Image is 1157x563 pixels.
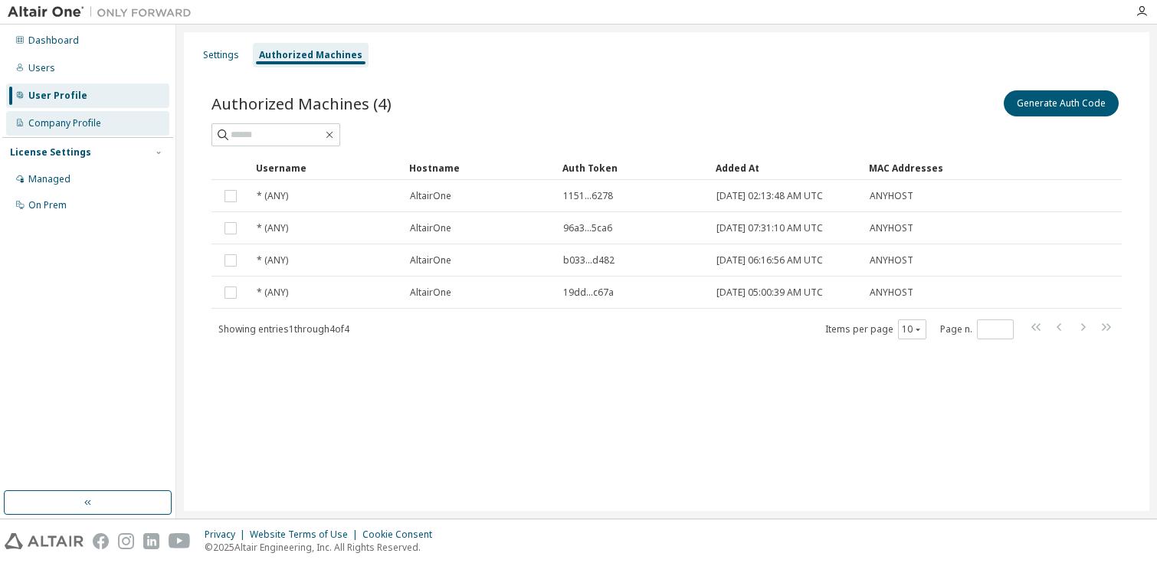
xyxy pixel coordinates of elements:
[869,155,965,180] div: MAC Addresses
[825,319,926,339] span: Items per page
[870,222,913,234] span: ANYHOST
[28,199,67,211] div: On Prem
[716,286,823,299] span: [DATE] 05:00:39 AM UTC
[28,90,87,102] div: User Profile
[716,155,857,180] div: Added At
[410,254,451,267] span: AltairOne
[218,322,349,336] span: Showing entries 1 through 4 of 4
[205,541,441,554] p: © 2025 Altair Engineering, Inc. All Rights Reserved.
[562,155,703,180] div: Auth Token
[410,190,451,202] span: AltairOne
[211,93,392,114] span: Authorized Machines (4)
[410,286,451,299] span: AltairOne
[205,529,250,541] div: Privacy
[563,286,614,299] span: 19dd...c67a
[257,286,288,299] span: * (ANY)
[257,254,288,267] span: * (ANY)
[1004,90,1119,116] button: Generate Auth Code
[410,222,451,234] span: AltairOne
[870,190,913,202] span: ANYHOST
[870,286,913,299] span: ANYHOST
[143,533,159,549] img: linkedin.svg
[259,49,362,61] div: Authorized Machines
[118,533,134,549] img: instagram.svg
[409,155,550,180] div: Hostname
[93,533,109,549] img: facebook.svg
[256,155,397,180] div: Username
[250,529,362,541] div: Website Terms of Use
[257,190,288,202] span: * (ANY)
[10,146,91,159] div: License Settings
[940,319,1014,339] span: Page n.
[169,533,191,549] img: youtube.svg
[563,222,612,234] span: 96a3...5ca6
[28,173,70,185] div: Managed
[716,190,823,202] span: [DATE] 02:13:48 AM UTC
[362,529,441,541] div: Cookie Consent
[716,222,823,234] span: [DATE] 07:31:10 AM UTC
[257,222,288,234] span: * (ANY)
[563,190,613,202] span: 1151...6278
[28,34,79,47] div: Dashboard
[5,533,84,549] img: altair_logo.svg
[8,5,199,20] img: Altair One
[28,62,55,74] div: Users
[28,117,101,129] div: Company Profile
[563,254,615,267] span: b033...d482
[716,254,823,267] span: [DATE] 06:16:56 AM UTC
[870,254,913,267] span: ANYHOST
[203,49,239,61] div: Settings
[902,323,923,336] button: 10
